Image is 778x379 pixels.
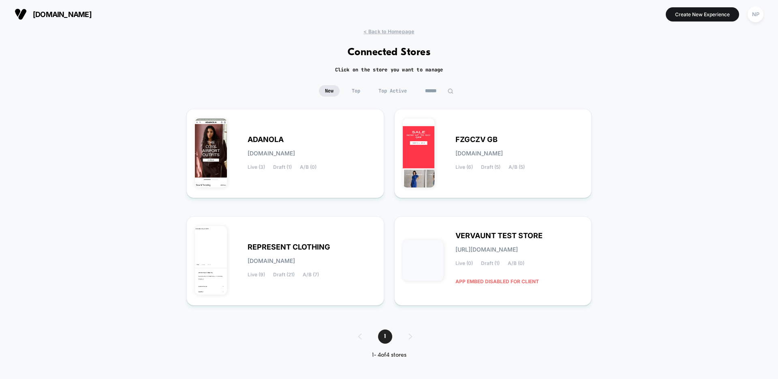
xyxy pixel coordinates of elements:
span: New [319,85,340,97]
h1: Connected Stores [348,47,431,58]
button: Create New Experience [666,7,739,22]
span: [DOMAIN_NAME] [248,258,295,264]
img: REPRESENT_CLOTHING [195,226,227,295]
div: 1 - 4 of 4 stores [350,352,428,359]
div: NP [748,6,763,22]
span: REPRESENT CLOTHING [248,244,330,250]
img: edit [447,88,453,94]
span: FZGCZV GB [455,137,498,142]
span: Draft (1) [273,164,292,170]
span: [URL][DOMAIN_NAME] [455,247,518,252]
span: Draft (21) [273,272,295,278]
span: Live (0) [455,261,473,266]
h2: Click on the store you want to manage [335,67,443,73]
span: A/B (0) [300,164,316,170]
span: [DOMAIN_NAME] [33,10,92,19]
span: Draft (1) [481,261,500,266]
span: VERVAUNT TEST STORE [455,233,543,239]
span: Live (6) [455,164,473,170]
span: Top Active [372,85,413,97]
img: FZGCZV_GB [403,118,435,187]
span: A/B (5) [509,164,525,170]
span: Draft (5) [481,164,500,170]
span: 1 [378,329,392,344]
button: NP [745,6,766,23]
span: APP EMBED DISABLED FOR CLIENT [455,274,539,289]
span: Top [346,85,366,97]
img: ADANOLA [195,118,227,187]
span: Live (3) [248,164,265,170]
span: A/B (0) [508,261,524,266]
img: VERVAUNT_TEST_STORE [403,240,443,281]
img: Visually logo [15,8,27,20]
span: ADANOLA [248,137,284,142]
button: [DOMAIN_NAME] [12,8,94,21]
span: < Back to Homepage [363,28,414,34]
span: [DOMAIN_NAME] [455,151,503,156]
span: [DOMAIN_NAME] [248,151,295,156]
span: Live (9) [248,272,265,278]
span: A/B (7) [303,272,319,278]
